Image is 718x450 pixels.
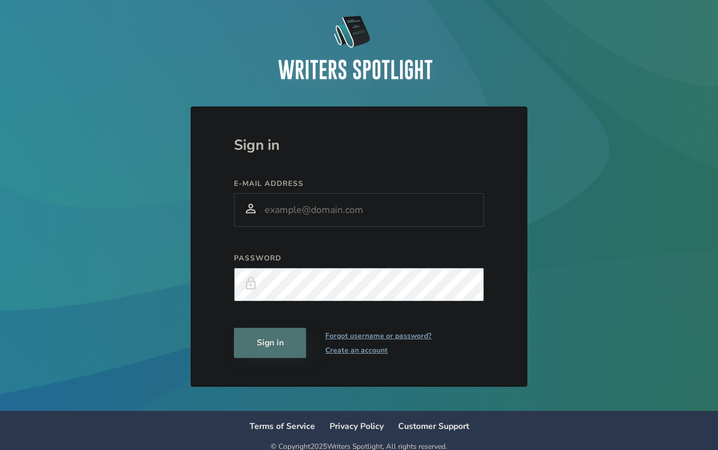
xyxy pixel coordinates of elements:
a: Forgot username or password? [325,328,432,343]
label: E-mail address [234,179,484,188]
a: Terms of Service [250,421,315,432]
div: Sign in [234,135,484,155]
label: Password [234,253,484,263]
a: Privacy Policy [330,421,384,432]
a: Customer Support [398,421,469,432]
input: example@domain.com [234,193,484,227]
button: Sign in [234,328,306,358]
a: Create an account [325,343,432,357]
